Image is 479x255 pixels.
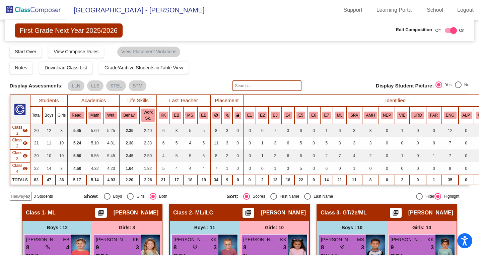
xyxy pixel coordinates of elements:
th: Total [30,107,43,124]
td: 5.14 [86,175,103,185]
div: Highlight [441,193,460,199]
td: 2 [395,175,409,185]
td: 13 [269,175,281,185]
td: 0 [379,149,395,162]
span: [PERSON_NAME] [PERSON_NAME] [174,236,207,243]
mat-radio-group: Select an option [435,81,469,90]
td: 0 [232,124,243,137]
td: 5 [197,124,211,137]
th: Placement [210,95,243,107]
td: 0 [232,149,243,162]
td: 0 [256,124,269,137]
span: [GEOGRAPHIC_DATA] - [PERSON_NAME] [67,5,204,15]
td: 3 [170,124,183,137]
td: 3 [362,124,379,137]
td: 0 [243,175,256,185]
td: 4.93 [103,175,119,185]
td: 9 [442,162,459,175]
div: Filter [423,193,434,199]
button: SPA [348,112,360,119]
span: Edit Composition [396,26,432,33]
td: 6 [282,137,294,149]
th: Multi-Lingual Learner [333,107,346,124]
th: Multi-Racial [320,107,333,124]
span: [PERSON_NAME] [PERSON_NAME] [26,236,60,243]
td: 4.23 [103,162,119,175]
td: 5 [157,162,170,175]
th: Boys [43,107,56,124]
button: E2 [258,112,267,119]
mat-icon: visibility [22,140,28,146]
td: 5.45 [68,124,86,137]
td: 14 [43,162,56,175]
mat-chip: STEL [106,80,126,91]
td: 3 [222,124,233,137]
td: 0 [307,137,320,149]
td: 2.38 [119,137,139,149]
td: TOTALS [10,175,30,185]
div: Girls: 10 [387,221,457,234]
td: 9 [222,175,233,185]
td: 2.33 [139,137,156,149]
span: Class 3 [12,150,22,162]
button: ENG [444,112,457,119]
div: Boys : 11 [170,221,240,234]
th: Gifted and Talented (Identified- ALP) [459,107,474,124]
td: 0 [426,124,442,137]
td: 1 [395,124,409,137]
td: 0 [409,175,426,185]
button: EB [199,112,209,119]
td: 2.26 [139,175,156,185]
td: 5 [294,137,307,149]
td: 0 [459,162,474,175]
button: Print Students Details [95,208,107,218]
td: 2.20 [119,175,139,185]
th: Students [30,95,68,107]
button: Print Students Details [390,208,402,218]
th: Native Hawaiian or Other Pacific Islander [307,107,320,124]
td: 5.10 [86,137,103,149]
td: 8 [333,137,346,149]
span: - ML [45,209,56,216]
td: 3 [282,162,294,175]
td: 1 [346,162,362,175]
td: 5.25 [103,124,119,137]
td: 5 [183,149,197,162]
td: 4 [183,162,197,175]
th: Keep with students [222,107,233,124]
td: 5 [320,137,333,149]
td: 3 [269,137,281,149]
span: - GT/2e/ML [339,209,367,216]
td: 12 [43,124,56,137]
th: Home Language - Spanish [346,107,362,124]
td: 0 [395,162,409,175]
button: Grade/Archive Students in Table View [99,62,189,74]
button: Work Sk. [141,109,154,122]
td: 1 [320,124,333,137]
td: 5 [197,149,211,162]
div: Girls [134,193,145,199]
td: 4.50 [68,162,86,175]
div: Girls: 8 [92,221,162,234]
td: 6 [157,124,170,137]
td: 35 [442,175,459,185]
span: Start Over [15,49,37,54]
td: 5 [197,137,211,149]
td: 8 [210,124,222,137]
td: 3 [282,124,294,137]
td: 0 [307,149,320,162]
span: Off [435,27,441,34]
td: 0 [395,137,409,149]
td: 0 [459,137,474,149]
td: 0 [379,175,395,185]
span: KK [280,236,286,243]
span: Class 2 [173,209,192,216]
td: 36 [56,175,68,185]
td: 0 [459,124,474,137]
td: 22 [30,162,43,175]
td: 5.55 [86,149,103,162]
th: Academics [68,95,119,107]
th: Last Teacher [157,95,210,107]
th: Home Language - Farsi, Eastern [426,107,442,124]
td: 6 [320,162,333,175]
